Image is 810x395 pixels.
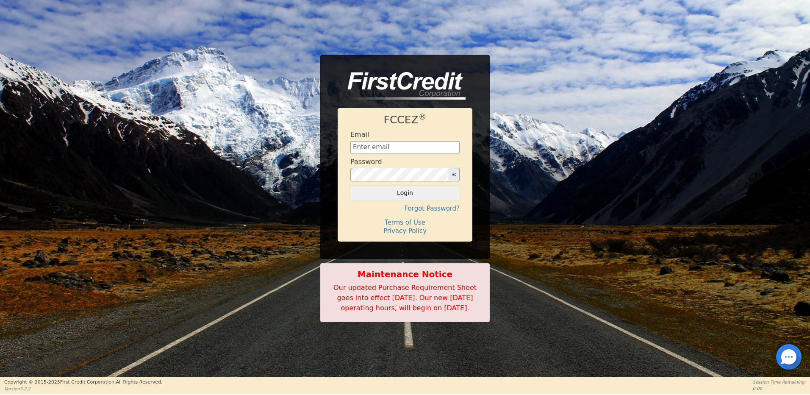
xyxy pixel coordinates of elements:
h1: FCCEZ [350,114,460,126]
span: Our updated Purchase Requirement Sheet goes into effect [DATE]. Our new [DATE] operating hours, w... [333,284,477,312]
p: Version 3.2.2 [4,386,162,392]
span: All Rights Reserved. [116,379,162,385]
h4: Password [350,158,382,166]
p: Session Time Remaining: [753,379,806,385]
b: Maintenance Notice [325,268,485,281]
img: logo-CMu_cnol.png [338,72,466,100]
p: Copyright © 2015- 2025 First Credit Corporation. [4,379,162,386]
h4: Email [350,131,369,139]
button: Login [350,186,460,200]
h4: Privacy Policy [350,227,460,235]
h4: Terms of Use [350,219,460,226]
h4: Forgot Password? [350,205,460,212]
sup: ® [419,112,427,121]
p: 0:00 [753,385,806,392]
input: Enter email [350,141,460,154]
input: password [350,168,449,181]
